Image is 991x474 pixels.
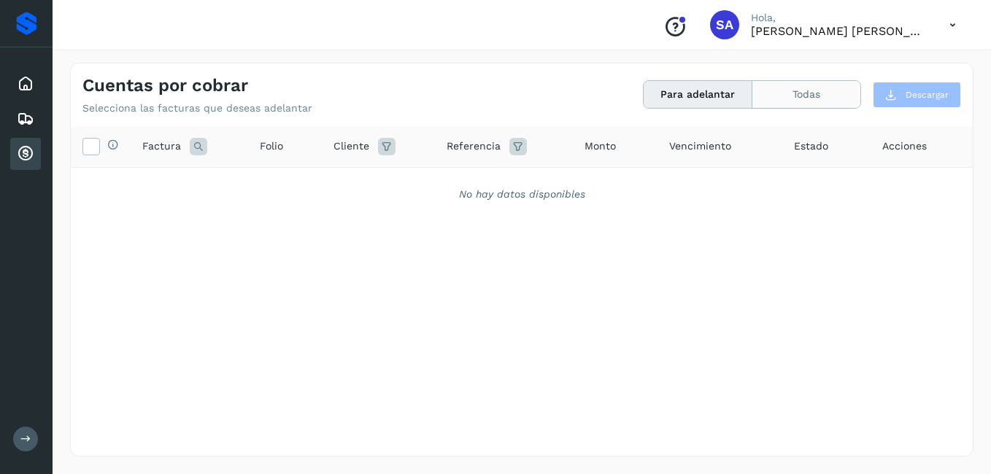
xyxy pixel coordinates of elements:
[644,81,752,108] button: Para adelantar
[794,139,828,154] span: Estado
[10,68,41,100] div: Inicio
[142,139,181,154] span: Factura
[873,82,961,108] button: Descargar
[906,88,949,101] span: Descargar
[751,12,926,24] p: Hola,
[669,139,731,154] span: Vencimiento
[10,138,41,170] div: Cuentas por cobrar
[882,139,927,154] span: Acciones
[751,24,926,38] p: Saul Armando Palacios Martinez
[585,139,616,154] span: Monto
[333,139,369,154] span: Cliente
[82,102,312,114] p: Selecciona las facturas que deseas adelantar
[260,139,283,154] span: Folio
[82,75,248,96] h4: Cuentas por cobrar
[752,81,860,108] button: Todas
[447,139,501,154] span: Referencia
[10,103,41,135] div: Embarques
[90,187,954,202] div: No hay datos disponibles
